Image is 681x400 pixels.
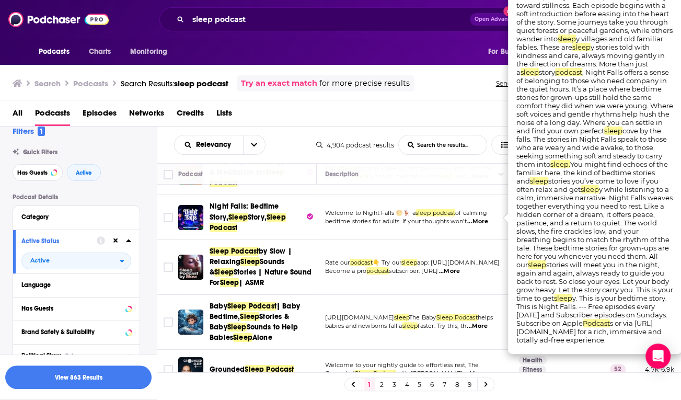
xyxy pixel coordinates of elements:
[210,213,286,232] span: Sleep Podcast
[439,267,460,276] span: ...More
[409,314,436,321] span: The Baby
[210,312,289,332] span: Stories & Baby
[645,365,674,374] p: 4.7k-6.9k
[30,258,50,264] span: Active
[174,78,228,88] span: sleep podcast
[325,259,350,266] span: Rate our
[243,135,265,154] button: open menu
[121,78,228,88] a: Search Results:sleep podcast
[210,246,313,288] a: Sleep Podcastby Slow | RelaxingSleepSounds &SleepStories | Nature Sound ForSleep| ASMR
[521,68,539,76] span: sleep
[377,378,387,391] a: 2
[516,177,659,193] span: stories you’ve come to love if you often relax and get
[495,168,507,181] button: Column Actions
[21,305,122,312] div: Has Guests
[475,17,518,22] span: Open Advanced
[645,344,671,369] div: Open Intercom Messenger
[350,259,372,266] span: podcast
[130,44,167,59] span: Monitoring
[196,141,235,148] span: Relevancy
[240,312,259,321] span: Sleep
[35,105,70,126] span: Podcasts
[440,378,450,391] a: 7
[373,259,402,266] span: 👇 Try our
[481,42,543,62] button: open menu
[516,43,665,76] span: y stories told with kindness and care, always moving gently in the direction of dreams. More than...
[555,68,582,76] span: podcast
[516,160,668,185] span: You might find echoes of the familiar here, the kind of bedtime stories and
[554,294,572,302] span: sleep
[21,328,122,336] div: Brand Safety & Suitability
[178,205,203,230] img: Night Falls: Bedtime Story, Sleep Story, Sleep Podcast
[581,185,599,193] span: sleep
[21,302,131,315] button: Has Guests
[396,370,464,377] span: with [PERSON_NAME].
[316,141,394,149] div: 4,904 podcast results
[455,209,487,216] span: of calming
[436,314,477,321] span: Sleep Podcast
[228,213,248,222] span: Sleep
[164,317,173,327] span: Toggle select row
[214,268,234,277] span: Sleep
[491,135,587,155] button: Choose View
[572,43,591,51] span: sleep
[325,168,359,180] div: Description
[252,333,272,342] span: Alone
[470,13,523,26] button: Open AdvancedNew
[516,260,673,302] span: stories will meet you in the night, again and again, always ready to guide you back to rest. So c...
[227,323,247,332] span: Sleep
[418,322,466,329] span: faster. Try this; th
[210,364,294,375] a: GroundedSleep Podcast
[227,302,276,311] span: Sleep Podcast
[21,278,131,291] button: Language
[245,365,294,374] span: Sleep Podcast
[402,322,418,329] span: sleep
[73,78,108,88] h3: Podcasts
[394,314,409,321] span: sleep
[539,68,555,76] span: story
[210,202,279,221] span: Night Falls: Bedtime Story,
[178,310,203,335] a: Baby Sleep Podcast | Baby Bedtime, Sleep Stories & Baby Sleep Sounds to Help Babies Sleep Alone
[159,7,552,31] div: Search podcasts, credits, & more...
[210,365,245,374] span: Grounded
[516,319,662,344] span: s or via [URL][DOMAIN_NAME] for a rich, immersive and totally ad-free experience.
[325,361,479,369] span: Welcome to your nightly guide to effortless rest, The
[21,349,131,362] button: Political SkewBeta
[178,357,203,382] a: Grounded Sleep Podcast
[389,378,400,391] a: 3
[21,281,124,289] div: Language
[518,365,546,374] a: Fitness
[13,105,22,126] a: All
[210,323,298,342] span: Sounds to Help Babies
[319,77,410,89] span: for more precise results
[39,44,70,59] span: Podcasts
[389,267,438,275] span: subscriber: [URL]
[516,185,673,269] span: y while listening to a calm, immersive narrative. Night Falls weaves together everything you need...
[516,35,663,51] span: y villages and old familiar fables. These are
[503,6,522,16] span: New
[550,160,570,168] span: sleep.
[13,126,45,136] h2: Filters
[13,164,63,181] button: Has Guests
[216,105,232,126] span: Lists
[415,209,455,216] span: sleep podcast
[21,325,131,338] a: Brand Safety & Suitability
[516,294,667,327] span: y. This is your bedtime story. This is Night Falls. --- Free episodes every [DATE] and Subscriber...
[175,141,243,148] button: open menu
[467,218,488,226] span: ...More
[402,378,412,391] a: 4
[82,42,118,62] a: Charts
[465,378,475,391] a: 9
[178,255,203,280] img: Sleep Podcast by Slow | Relaxing Sleep Sounds & Sleep Stories | Nature Sound For Sleep | ASMR
[241,77,317,89] a: Try an exact match
[464,370,485,378] span: ...More
[21,210,131,223] button: Category
[164,365,173,374] span: Toggle select row
[174,135,266,155] h2: Choose List sort
[8,9,109,29] img: Podchaser - Follow, Share and Rate Podcasts
[17,170,48,176] span: Has Guests
[366,267,389,275] span: podcast
[518,356,547,364] a: Health
[21,352,61,359] span: Political Skew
